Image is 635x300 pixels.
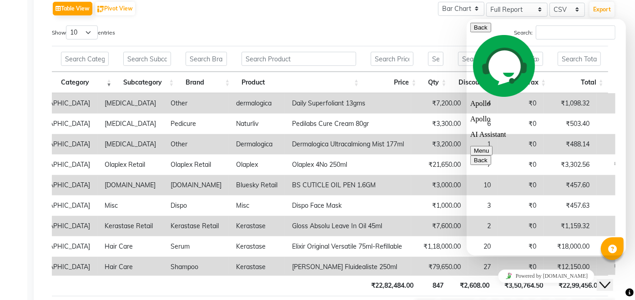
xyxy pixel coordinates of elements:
th: Product: activate to sort column ascending [234,72,363,93]
td: Shampoo [163,257,229,277]
td: Pedicure [163,114,229,134]
button: Table View [53,2,92,15]
button: Pivot View [95,2,135,15]
td: Serum [163,236,229,257]
th: Discount: activate to sort column ascending [451,72,497,93]
input: Search Product [242,52,356,66]
td: Misc [229,195,285,216]
td: dermalogica [229,93,285,114]
th: ₹22,82,484.00 [363,275,421,296]
td: ₹0 [498,257,544,277]
iframe: chat widget [467,19,626,255]
input: Search Discount [458,52,489,66]
td: Gloss Absolu Leave In Oil 45ml [285,216,411,236]
td: ₹7,600.00 [411,216,468,236]
td: Pedilabs Cure Cream 80gr [285,114,411,134]
button: Export [590,2,615,17]
td: [DOMAIN_NAME] [97,175,163,195]
select: Showentries [66,25,98,40]
td: Kerastase [229,236,285,257]
td: [MEDICAL_DATA] [97,114,163,134]
input: Search Qty [428,52,443,66]
td: Kerastase Retail [163,216,229,236]
td: Hair Care [97,236,163,257]
th: Brand: activate to sort column ascending [178,72,234,93]
td: Daily Superfoliant 13gms [285,93,411,114]
td: ₹1,000.00 [411,195,468,216]
th: Price: activate to sort column ascending [363,72,421,93]
td: Naturliv [229,114,285,134]
td: ₹79,650.00 [411,257,468,277]
td: BS CUTICLE OIL PEN 1.6GM [285,175,411,195]
td: Kerastase [229,216,285,236]
td: Kerastase [229,257,285,277]
td: ₹3,000.00 [411,175,468,195]
input: Search Category [61,52,109,66]
input: Search Brand [186,52,227,66]
td: Dermalogica Ultracalmiong Mist 177ml [285,134,411,155]
input: Search Subcategory [123,52,171,66]
td: 27 [468,257,498,277]
td: Olaplex [229,155,285,175]
td: Bluesky Retail [229,175,285,195]
td: Elixir Original Versatile 75ml-Refillable [285,236,411,257]
td: Olaplex Retail [163,155,229,175]
th: Qty: activate to sort column ascending [421,72,451,93]
td: [PERSON_NAME] Fluidealiste 250ml [285,257,411,277]
td: Other [163,134,229,155]
label: Show entries [52,25,115,40]
td: ₹3,200.00 [411,134,468,155]
td: Dermalogica [229,134,285,155]
td: ₹1,18,000.00 [411,236,468,257]
td: Kerastase Retail [97,216,163,236]
input: Search Price [371,52,413,66]
td: ₹21,650.00 [411,155,468,175]
th: 847 [421,275,451,296]
td: ₹3,300.00 [411,114,468,134]
th: Subcategory: activate to sort column ascending [116,72,178,93]
td: Olaplex 4No 250ml [285,155,411,175]
td: Other [163,93,229,114]
iframe: chat widget [597,264,626,291]
td: ₹7,200.00 [411,93,468,114]
td: ₹12,150.00 [544,257,597,277]
th: Category: activate to sort column ascending [54,72,116,93]
th: ₹2,608.00 [451,275,497,296]
img: pivot.png [97,6,104,13]
td: [MEDICAL_DATA] [97,93,163,114]
td: Dispo Face Mask [285,195,411,216]
td: [MEDICAL_DATA] [97,134,163,155]
td: Misc [97,195,163,216]
td: Hair Care [97,257,163,277]
td: Olaplex Retail [97,155,163,175]
td: Dispo [163,195,229,216]
iframe: chat widget [467,266,626,286]
td: [DOMAIN_NAME] [163,175,229,195]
